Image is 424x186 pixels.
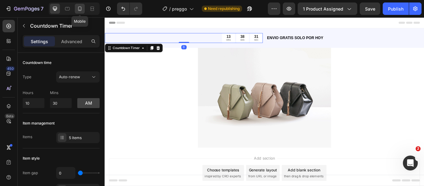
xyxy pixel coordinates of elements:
[105,17,424,186] iframe: Design area
[383,2,409,15] button: Publish
[6,66,15,71] div: 450
[89,32,95,37] div: 0
[69,135,98,141] div: 5 items
[2,2,46,15] button: 7
[77,98,100,108] button: am
[174,20,179,25] div: 31
[142,25,147,28] p: HRS
[23,60,52,66] div: Countdown time
[360,2,380,15] button: Save
[56,71,100,83] button: Auto-renew
[303,6,343,12] span: 1 product assigned
[41,5,43,12] p: 7
[298,2,357,15] button: 1 product assigned
[174,25,179,28] p: SEC
[208,6,240,11] span: Need republishing
[23,120,55,126] div: Item management
[59,75,80,79] span: Auto-renew
[117,2,142,15] div: Undo/Redo
[61,38,82,45] p: Advanced
[403,156,418,170] iframe: Intercom live chat
[172,6,187,12] span: preggo
[416,146,421,151] span: 2
[23,170,38,176] div: Item gap
[142,20,147,25] div: 13
[56,167,75,179] input: Auto
[168,175,201,181] div: Generate layout
[23,156,40,161] div: Item style
[31,38,48,45] p: Settings
[23,134,32,140] div: Items
[214,175,251,181] div: Add blank section
[169,6,171,12] span: /
[388,6,404,12] div: Publish
[120,175,157,181] div: Choose templates
[5,114,15,119] div: Beta
[50,90,72,96] p: Mins
[109,35,264,152] img: image_demo.jpg
[172,161,201,167] span: Add section
[158,25,163,28] p: MIN
[365,6,375,11] span: Save
[158,20,163,25] div: 38
[189,21,372,27] p: ENVIO GRATIS SOLO POR HOY
[23,90,44,96] p: Hours
[23,74,31,80] div: Type
[8,33,42,39] div: Countdown Timer
[30,22,97,29] p: Countdown Timer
